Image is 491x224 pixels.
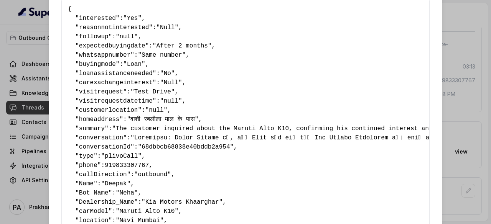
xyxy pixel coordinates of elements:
[134,171,171,178] span: "outbound"
[79,162,97,169] span: phone
[79,199,134,206] span: Dealership_Name
[79,33,109,40] span: followup
[160,70,175,77] span: "No"
[79,15,116,22] span: interested
[79,24,149,31] span: reasonnotinterested
[145,107,168,114] span: "null"
[116,190,138,196] span: "Neha"
[79,208,109,215] span: carModel
[79,98,153,105] span: visitrequestdatetime
[116,217,164,224] span: "Navi Mumbai"
[101,153,142,160] span: "plivoCall"
[79,116,120,123] span: homeaddress
[156,24,178,31] span: "Null"
[160,98,182,105] span: "null"
[123,15,142,22] span: "Yes"
[153,43,212,49] span: "After 2 months"
[79,217,109,224] span: location
[116,33,138,40] span: "null"
[79,79,153,86] span: carexachangeinterest
[105,162,149,169] span: 919833307767
[79,61,116,68] span: buyingmode
[142,199,222,206] span: "Kia Motors Khaarghar"
[79,88,123,95] span: visitrequest
[79,134,123,141] span: conversation
[130,88,175,95] span: "Test Drive"
[79,171,127,178] span: callDirection
[79,70,153,77] span: loanassistanceneeded
[79,144,130,150] span: conversationId
[79,125,105,132] span: summary
[116,208,178,215] span: "Maruti Alto K10"
[79,190,109,196] span: Bot_Name
[138,52,186,59] span: "Same number"
[79,107,138,114] span: customerlocation
[138,144,234,150] span: "68dbbcb68838e40bddb2a954"
[79,52,130,59] span: whatsappnumber
[79,43,145,49] span: expectedbuyingdate
[123,61,145,68] span: "Loan"
[79,180,94,187] span: Name
[160,79,182,86] span: "Null"
[101,180,130,187] span: "Deepak"
[127,116,199,123] span: "वाशी रबलीला माल के पास"
[79,153,94,160] span: type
